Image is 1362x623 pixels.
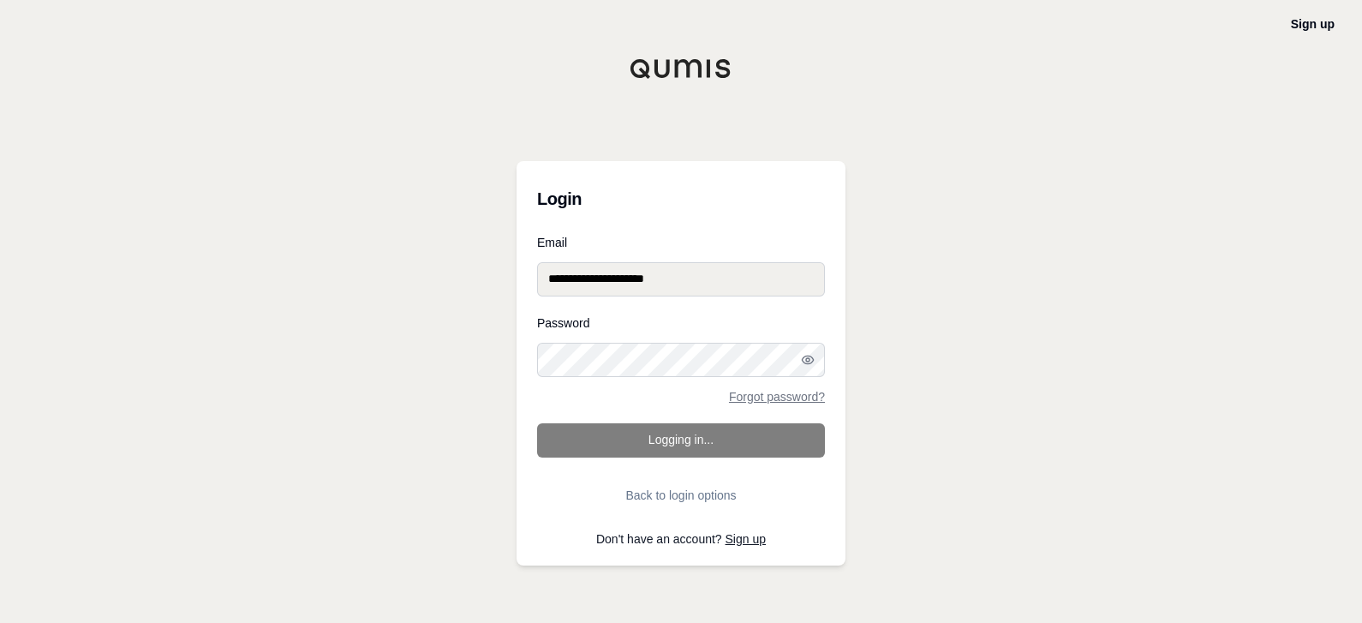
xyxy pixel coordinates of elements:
[1291,17,1335,31] a: Sign up
[537,237,825,249] label: Email
[630,58,732,79] img: Qumis
[537,478,825,512] button: Back to login options
[537,533,825,545] p: Don't have an account?
[537,317,825,329] label: Password
[726,532,766,546] a: Sign up
[537,182,825,216] h3: Login
[729,391,825,403] a: Forgot password?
